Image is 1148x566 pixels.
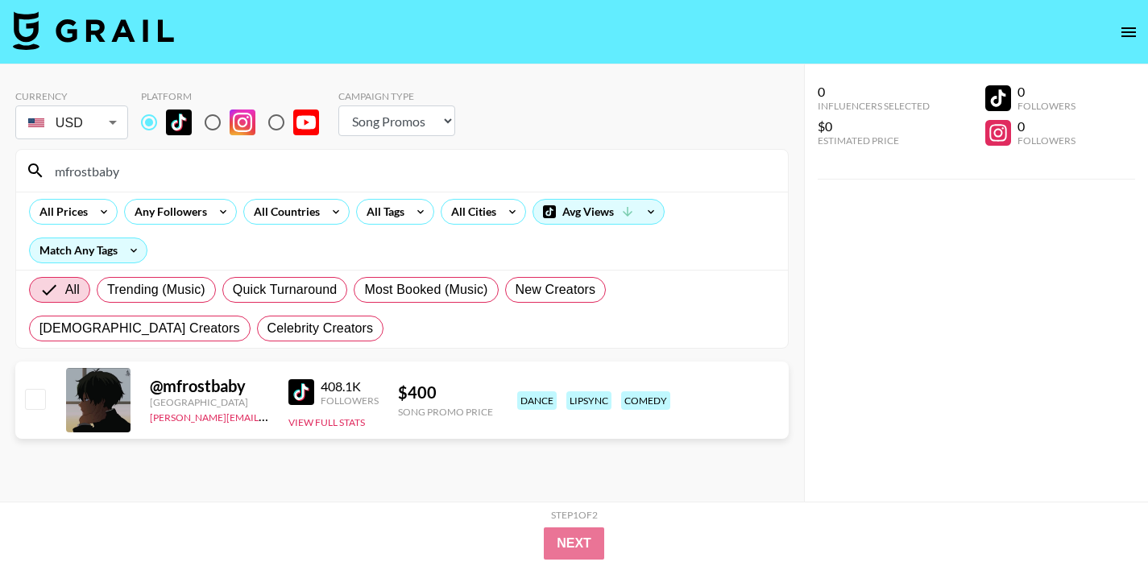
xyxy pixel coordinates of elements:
div: Song Promo Price [398,406,493,418]
iframe: Drift Widget Chat Controller [1067,485,1129,547]
div: Platform [141,90,332,102]
div: Followers [1017,134,1075,147]
div: lipsync [566,391,611,410]
div: Match Any Tags [30,238,147,262]
span: Celebrity Creators [267,319,374,338]
div: comedy [621,391,670,410]
div: Avg Views [533,200,664,224]
span: New Creators [516,280,596,300]
input: Search by User Name [45,158,778,184]
div: All Cities [441,200,499,224]
span: Quick Turnaround [233,280,338,300]
div: Currency [15,90,128,102]
div: Step 1 of 2 [551,509,598,521]
div: Any Followers [125,200,210,224]
div: USD [19,109,125,137]
div: 0 [818,84,930,100]
div: Campaign Type [338,90,455,102]
div: 0 [1017,118,1075,134]
div: 408.1K [321,378,379,395]
span: [DEMOGRAPHIC_DATA] Creators [39,319,240,338]
div: @ mfrostbaby [150,376,269,396]
span: Trending (Music) [107,280,205,300]
span: All [65,280,80,300]
div: Followers [1017,100,1075,112]
img: Grail Talent [13,11,174,50]
div: All Prices [30,200,91,224]
a: [PERSON_NAME][EMAIL_ADDRESS][DOMAIN_NAME] [150,408,388,423]
div: $0 [818,118,930,134]
div: 0 [1017,84,1075,100]
div: [GEOGRAPHIC_DATA] [150,396,269,408]
div: All Countries [244,200,323,224]
button: Next [544,527,604,560]
img: Instagram [230,109,255,135]
div: Estimated Price [818,134,930,147]
div: $ 400 [398,382,493,403]
button: View Full Stats [288,416,365,428]
div: dance [517,391,557,410]
button: open drawer [1113,16,1145,48]
img: TikTok [166,109,192,135]
img: TikTok [288,379,314,405]
div: Followers [321,395,379,407]
div: Influencers Selected [818,100,930,112]
span: Most Booked (Music) [364,280,487,300]
img: YouTube [293,109,319,135]
div: All Tags [357,200,408,224]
